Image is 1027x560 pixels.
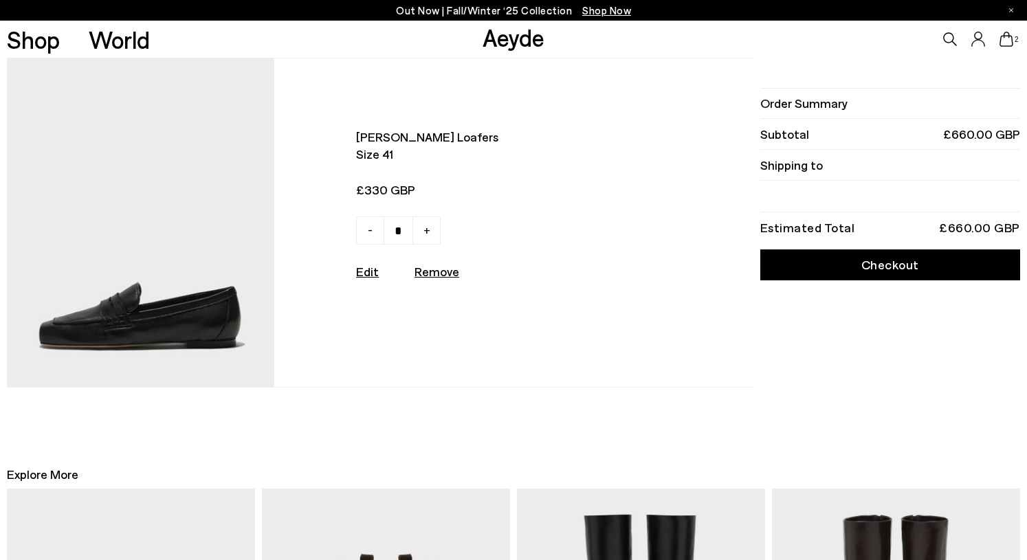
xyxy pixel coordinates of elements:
a: Aeyde [483,23,544,52]
span: - [368,221,373,238]
li: Subtotal [760,119,1020,150]
span: Size 41 [356,146,647,163]
div: £660.00 GBP [939,223,1020,232]
span: + [423,221,430,238]
li: Order Summary [760,88,1020,119]
a: World [89,27,150,52]
span: Navigate to /collections/new-in [582,4,631,16]
a: Edit [356,264,379,279]
span: Shipping to [760,157,823,174]
div: Estimated Total [760,223,855,232]
a: - [356,216,384,245]
img: AEYDE-LANA-NAPPA-LEATHER-BLACK-1_580x.jpg [7,58,274,387]
span: £660.00 GBP [943,126,1020,143]
a: + [412,216,441,245]
u: Remove [415,264,459,279]
p: Out Now | Fall/Winter ‘25 Collection [396,2,631,19]
a: Shop [7,27,60,52]
span: 2 [1013,36,1020,43]
span: £330 GBP [356,181,647,199]
span: [PERSON_NAME] loafers [356,128,647,146]
a: Checkout [760,249,1020,280]
a: 2 [1000,32,1013,47]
